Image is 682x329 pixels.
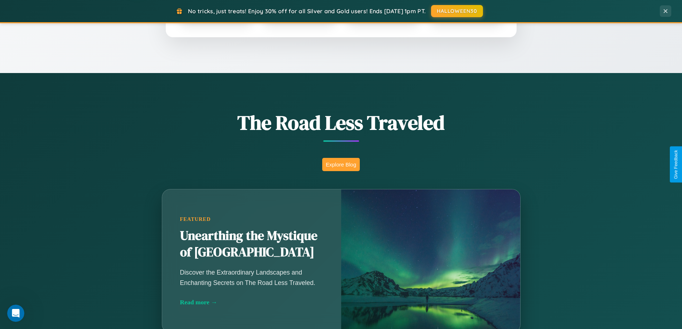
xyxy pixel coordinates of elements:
p: Discover the Extraordinary Landscapes and Enchanting Secrets on The Road Less Traveled. [180,267,323,287]
button: Explore Blog [322,158,360,171]
h2: Unearthing the Mystique of [GEOGRAPHIC_DATA] [180,228,323,261]
h1: The Road Less Traveled [126,109,556,136]
div: Give Feedback [673,150,678,179]
div: Read more → [180,299,323,306]
span: No tricks, just treats! Enjoy 30% off for all Silver and Gold users! Ends [DATE] 1pm PT. [188,8,426,15]
div: Featured [180,216,323,222]
iframe: Intercom live chat [7,305,24,322]
button: HALLOWEEN30 [431,5,483,17]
